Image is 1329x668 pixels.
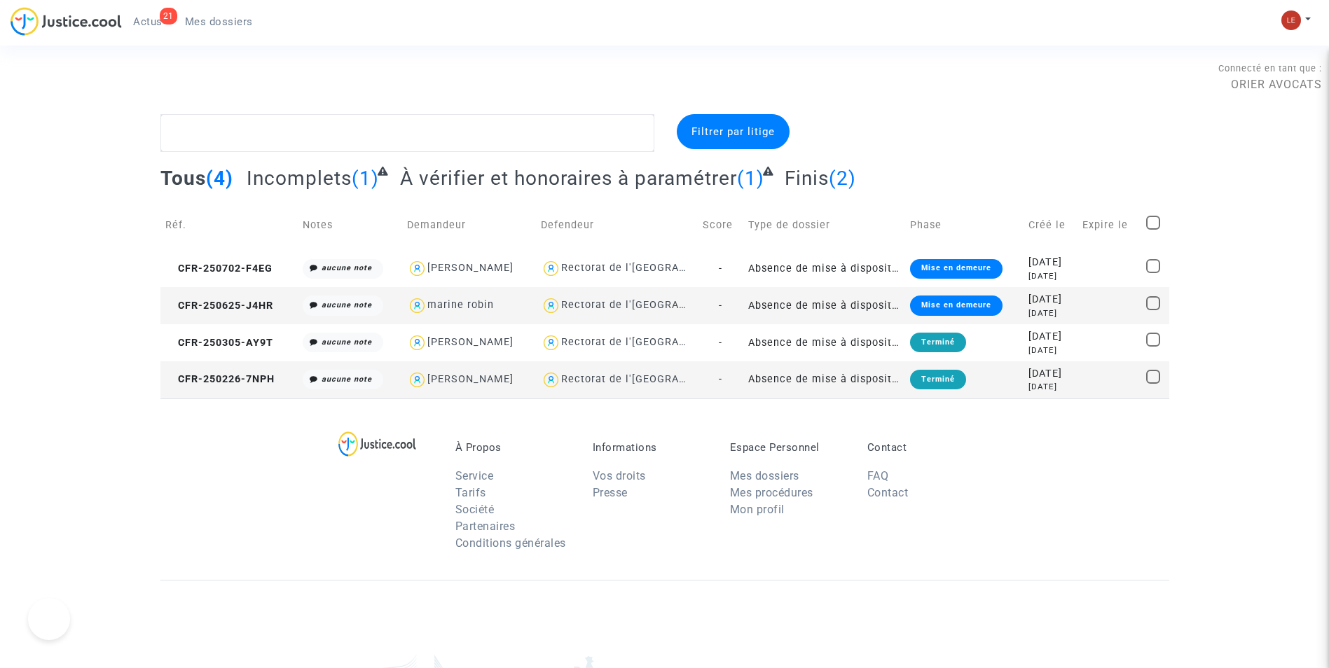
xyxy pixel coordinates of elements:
div: Mise en demeure [910,259,1003,279]
img: icon-user.svg [407,258,427,279]
a: Conditions générales [455,536,566,550]
p: Informations [593,441,709,454]
img: icon-user.svg [541,370,561,390]
a: Mes procédures [730,486,813,499]
span: (1) [737,167,764,190]
td: Absence de mise à disposition d'AESH [743,324,905,361]
div: Terminé [910,333,966,352]
div: marine robin [427,299,494,311]
div: Rectorat de l'[GEOGRAPHIC_DATA] [561,373,740,385]
i: aucune note [322,338,372,347]
td: Réf. [160,200,298,250]
div: [DATE] [1028,366,1073,382]
a: Mes dossiers [730,469,799,482]
span: Incomplets [247,167,352,190]
p: Contact [867,441,984,454]
img: 7d989c7df380ac848c7da5f314e8ff03 [1281,11,1301,30]
span: (2) [829,167,856,190]
div: Terminé [910,370,966,389]
img: icon-user.svg [541,295,561,316]
a: Société [455,503,495,516]
img: icon-user.svg [407,295,427,316]
span: À vérifier et honoraires à paramétrer [400,167,737,190]
span: Finis [785,167,829,190]
td: Absence de mise à disposition d'AESH [743,250,905,287]
div: [DATE] [1028,292,1073,307]
span: CFR-250305-AY9T [165,337,273,349]
a: Presse [593,486,628,499]
a: Mes dossiers [174,11,264,32]
div: [DATE] [1028,345,1073,356]
div: [PERSON_NAME] [427,336,514,348]
i: aucune note [322,375,372,384]
iframe: Help Scout Beacon - Open [28,598,70,640]
span: Mes dossiers [185,15,253,28]
td: Créé le [1024,200,1077,250]
span: Tous [160,167,206,190]
img: logo-lg.svg [338,431,416,457]
span: CFR-250702-F4EG [165,263,273,274]
div: [DATE] [1028,329,1073,345]
i: aucune note [322,263,372,272]
div: 21 [160,8,177,25]
span: CFR-250226-7NPH [165,373,275,385]
td: Type de dossier [743,200,905,250]
span: Filtrer par litige [691,125,775,138]
a: 21Actus [122,11,174,32]
span: Connecté en tant que : [1218,63,1322,74]
td: Absence de mise à disposition d'AESH [743,287,905,324]
span: - [719,373,722,385]
div: [DATE] [1028,255,1073,270]
span: - [719,263,722,274]
span: CFR-250625-J4HR [165,300,273,312]
td: Demandeur [402,200,536,250]
img: jc-logo.svg [11,7,122,36]
div: Rectorat de l'[GEOGRAPHIC_DATA] [561,299,740,311]
span: (1) [352,167,379,190]
i: aucune note [322,300,372,309]
td: Absence de mise à disposition d'AESH [743,361,905,398]
a: Contact [867,486,909,499]
span: - [719,337,722,349]
span: Actus [133,15,163,28]
img: icon-user.svg [407,370,427,390]
div: Mise en demeure [910,295,1003,315]
td: Notes [298,200,402,250]
img: icon-user.svg [407,333,427,353]
td: Phase [905,200,1024,250]
a: FAQ [867,469,889,482]
a: Vos droits [593,469,646,482]
p: À Propos [455,441,572,454]
td: Defendeur [536,200,698,250]
a: Tarifs [455,486,486,499]
div: [DATE] [1028,270,1073,282]
div: Rectorat de l'[GEOGRAPHIC_DATA] ([GEOGRAPHIC_DATA]-[GEOGRAPHIC_DATA]) [561,336,971,348]
a: Mon profil [730,503,785,516]
img: icon-user.svg [541,258,561,279]
a: Service [455,469,494,482]
div: Rectorat de l'[GEOGRAPHIC_DATA] [561,262,740,274]
td: Expire le [1077,200,1141,250]
div: [DATE] [1028,307,1073,319]
span: - [719,300,722,312]
td: Score [698,200,744,250]
div: [PERSON_NAME] [427,373,514,385]
a: Partenaires [455,520,516,533]
span: (4) [206,167,233,190]
div: [DATE] [1028,381,1073,393]
img: icon-user.svg [541,333,561,353]
p: Espace Personnel [730,441,846,454]
div: [PERSON_NAME] [427,262,514,274]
